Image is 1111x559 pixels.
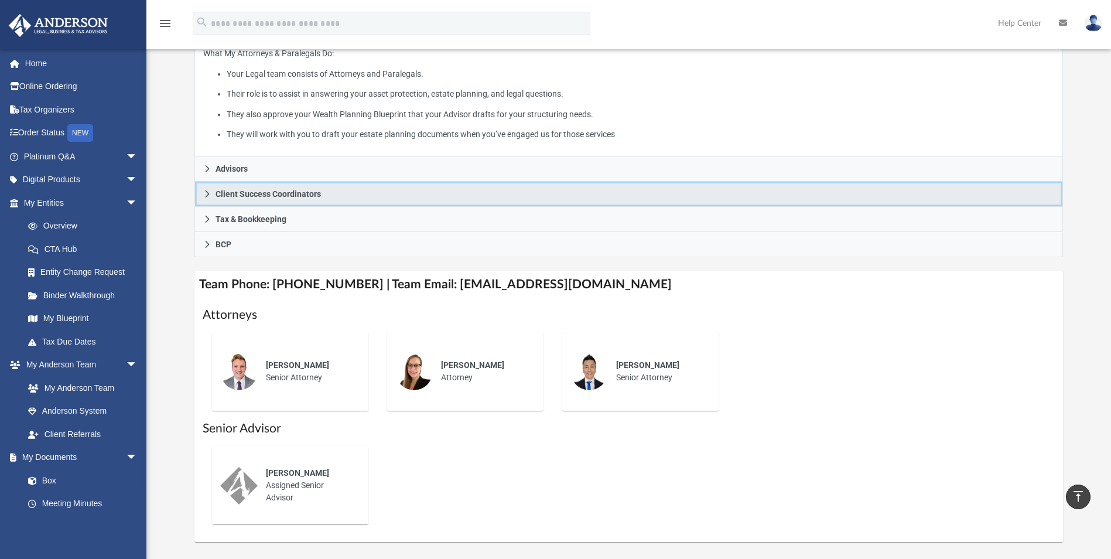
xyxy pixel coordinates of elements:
span: [PERSON_NAME] [441,360,504,370]
a: Anderson System [16,400,149,423]
a: CTA Hub [16,237,155,261]
a: Tax Organizers [8,98,155,121]
img: thumbnail [220,353,258,390]
a: Tax & Bookkeeping [194,207,1062,232]
a: Binder Walkthrough [16,284,155,307]
span: arrow_drop_down [126,145,149,169]
span: BCP [216,240,231,248]
a: Entity Change Request [16,261,155,284]
i: menu [158,16,172,30]
li: Their role is to assist in answering your asset protection, estate planning, and legal questions. [227,87,1054,101]
span: arrow_drop_down [126,191,149,215]
img: Anderson Advisors Platinum Portal [5,14,111,37]
a: vertical_align_top [1066,485,1091,509]
img: thumbnail [220,467,258,505]
div: NEW [67,124,93,142]
li: They also approve your Wealth Planning Blueprint that your Advisor drafts for your structuring ne... [227,107,1054,122]
span: arrow_drop_down [126,353,149,377]
a: Box [16,469,143,492]
div: Senior Attorney [608,351,710,392]
span: Advisors [216,165,248,173]
img: thumbnail [395,353,433,390]
a: My Entitiesarrow_drop_down [8,191,155,214]
span: [PERSON_NAME] [266,468,329,478]
span: Client Success Coordinators [216,190,321,198]
span: arrow_drop_down [126,446,149,470]
a: Client Referrals [16,422,149,446]
a: Digital Productsarrow_drop_down [8,168,155,192]
a: My Anderson Teamarrow_drop_down [8,353,149,377]
a: Client Success Coordinators [194,182,1062,207]
a: My Blueprint [16,307,149,330]
li: Your Legal team consists of Attorneys and Paralegals. [227,67,1054,81]
h4: Team Phone: [PHONE_NUMBER] | Team Email: [EMAIL_ADDRESS][DOMAIN_NAME] [194,271,1062,298]
img: User Pic [1085,15,1102,32]
a: Online Ordering [8,75,155,98]
a: My Anderson Team [16,376,143,400]
div: Assigned Senior Advisor [258,459,360,512]
h1: Attorneys [203,306,1054,323]
a: Order StatusNEW [8,121,155,145]
span: arrow_drop_down [126,168,149,192]
li: They will work with you to draft your estate planning documents when you’ve engaged us for those ... [227,127,1054,142]
span: [PERSON_NAME] [616,360,679,370]
a: Tax Due Dates [16,330,155,353]
p: What My Attorneys & Paralegals Do: [203,46,1054,142]
img: thumbnail [570,353,608,390]
span: [PERSON_NAME] [266,360,329,370]
a: BCP [194,232,1062,257]
h1: Senior Advisor [203,420,1054,437]
a: Forms Library [16,515,143,538]
a: menu [158,22,172,30]
a: Home [8,52,155,75]
i: search [196,16,208,29]
div: Attorney [433,351,535,392]
a: Meeting Minutes [16,492,149,516]
a: Advisors [194,156,1062,182]
div: Attorneys & Paralegals [194,38,1062,157]
a: Overview [16,214,155,238]
a: My Documentsarrow_drop_down [8,446,149,469]
div: Senior Attorney [258,351,360,392]
i: vertical_align_top [1071,489,1085,503]
span: Tax & Bookkeeping [216,215,286,223]
a: Platinum Q&Aarrow_drop_down [8,145,155,168]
